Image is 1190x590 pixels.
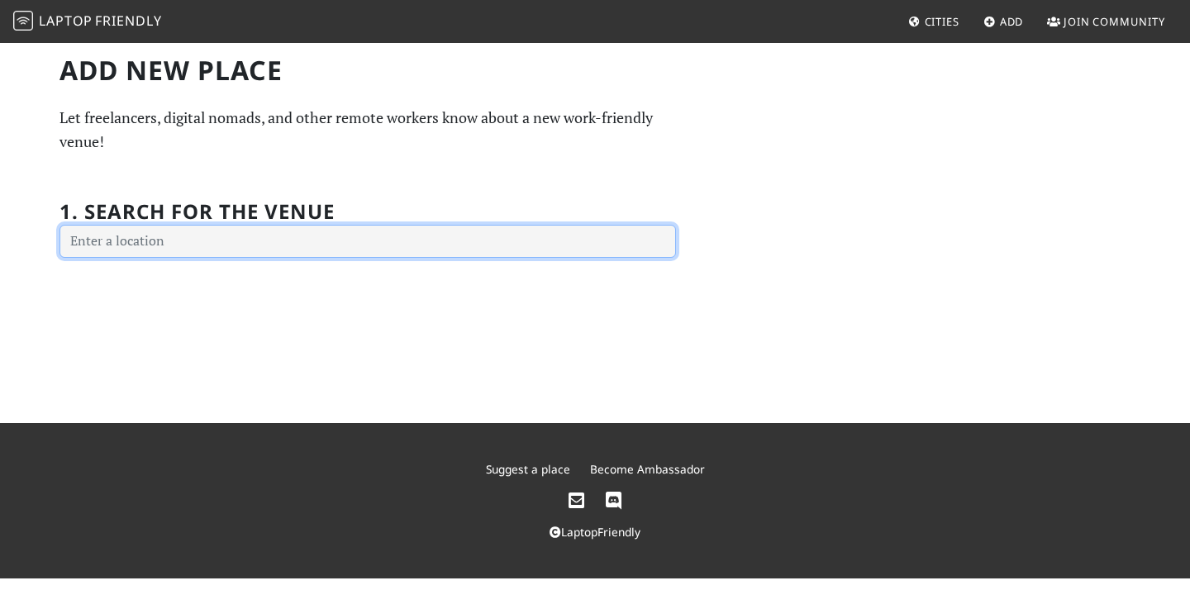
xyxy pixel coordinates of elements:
[39,12,93,30] span: Laptop
[13,7,162,36] a: LaptopFriendly LaptopFriendly
[13,11,33,31] img: LaptopFriendly
[550,524,640,540] a: LaptopFriendly
[925,14,959,29] span: Cities
[59,200,335,224] h2: 1. Search for the venue
[59,225,676,258] input: Enter a location
[1064,14,1165,29] span: Join Community
[95,12,161,30] span: Friendly
[59,106,676,154] p: Let freelancers, digital nomads, and other remote workers know about a new work-friendly venue!
[486,461,570,477] a: Suggest a place
[977,7,1031,36] a: Add
[902,7,966,36] a: Cities
[590,461,705,477] a: Become Ambassador
[1040,7,1172,36] a: Join Community
[1000,14,1024,29] span: Add
[59,55,676,86] h1: Add new Place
